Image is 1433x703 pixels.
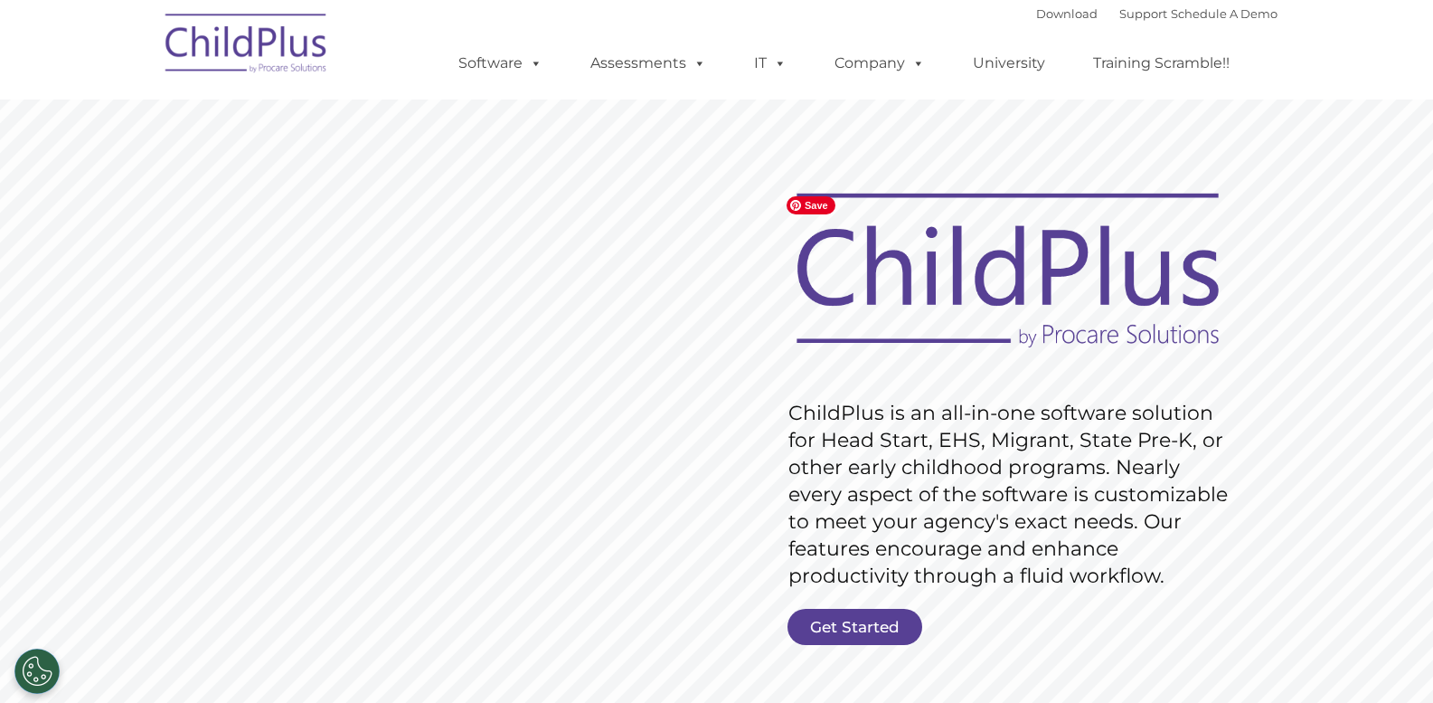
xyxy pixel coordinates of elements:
[572,45,724,81] a: Assessments
[788,400,1237,590] rs-layer: ChildPlus is an all-in-one software solution for Head Start, EHS, Migrant, State Pre-K, or other ...
[1075,45,1248,81] a: Training Scramble!!
[156,1,337,91] img: ChildPlus by Procare Solutions
[1119,6,1167,21] a: Support
[14,649,60,694] button: Cookies Settings
[440,45,561,81] a: Software
[816,45,943,81] a: Company
[787,609,922,645] a: Get Started
[787,196,835,214] span: Save
[955,45,1063,81] a: University
[1036,6,1277,21] font: |
[736,45,805,81] a: IT
[1036,6,1098,21] a: Download
[1171,6,1277,21] a: Schedule A Demo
